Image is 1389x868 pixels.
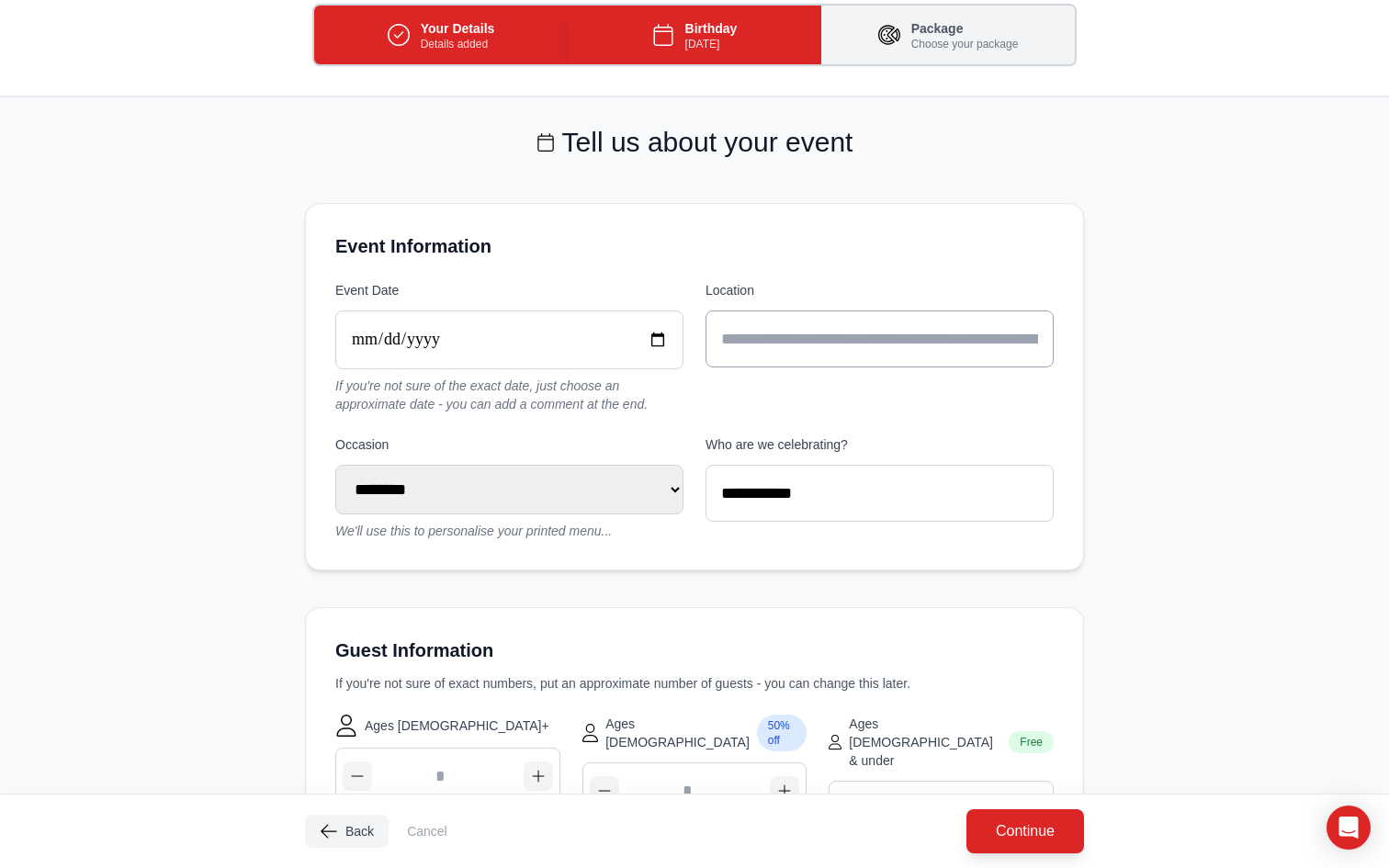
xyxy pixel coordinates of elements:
[365,716,549,735] span: Ages [DEMOGRAPHIC_DATA]+
[652,24,674,46] img: Calendar
[305,815,389,848] button: Back
[421,19,495,38] h3: Your Details
[685,38,738,51] p: [DATE]
[849,715,1001,770] span: Ages [DEMOGRAPHIC_DATA] & under
[1327,806,1371,850] div: Open Intercom Messenger
[757,715,807,751] span: 50% off
[582,724,599,742] img: Child
[421,38,495,51] p: Details added
[335,435,683,454] label: Occasion
[335,522,683,540] p: We'll use this to personalise your printed menu...
[706,435,1054,454] label: Who are we celebrating?
[400,818,455,844] button: Cancel
[911,38,1019,51] p: Choose your package
[350,769,365,783] img: Minus
[706,281,1054,299] label: Location
[878,24,900,46] img: Pizza
[320,822,338,840] img: Arrow Left
[335,233,1054,259] h3: Event Information
[536,133,555,152] img: Calendar
[966,809,1084,853] button: Continue
[1009,731,1054,753] span: Free
[605,715,750,751] span: Ages [DEMOGRAPHIC_DATA]
[335,674,1054,693] p: If you're not sure of exact numbers, put an approximate number of guests - you can change this la...
[531,769,546,783] img: Plus
[335,281,683,299] label: Event Date
[829,735,841,750] img: Toddler
[345,822,374,840] span: Back
[305,126,1084,159] h2: Tell us about your event
[597,783,612,798] img: Minus
[335,637,1054,663] h3: Guest Information
[335,715,357,737] img: Adult
[777,783,792,798] img: Plus
[685,19,738,38] h3: Birthday
[388,24,410,46] img: Check
[335,377,683,413] p: If you're not sure of the exact date, just choose an approximate date - you can add a comment at ...
[911,19,1019,38] h3: Package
